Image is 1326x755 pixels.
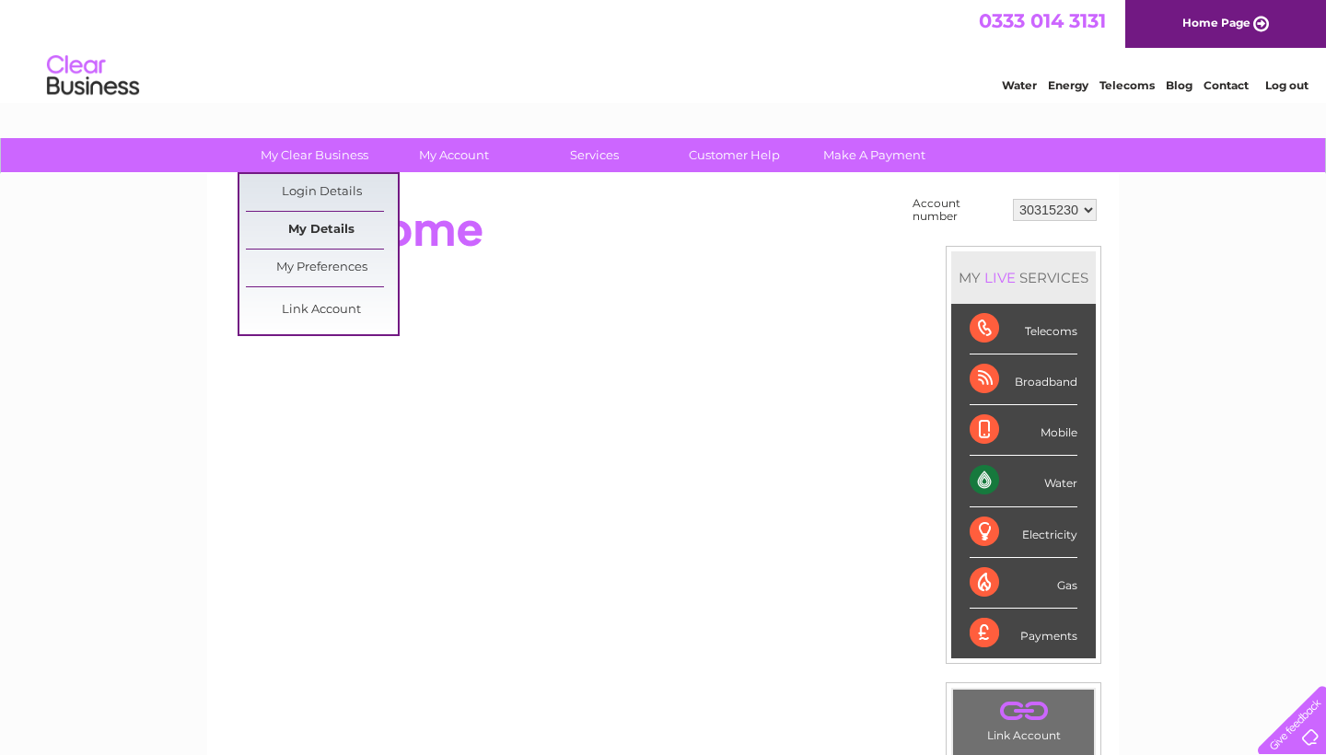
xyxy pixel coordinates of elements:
[238,138,390,172] a: My Clear Business
[1166,78,1192,92] a: Blog
[1002,78,1037,92] a: Water
[981,269,1019,286] div: LIVE
[246,292,398,329] a: Link Account
[1099,78,1155,92] a: Telecoms
[798,138,950,172] a: Make A Payment
[46,48,140,104] img: logo.png
[246,212,398,249] a: My Details
[908,192,1008,227] td: Account number
[970,507,1077,558] div: Electricity
[958,694,1089,726] a: .
[246,174,398,211] a: Login Details
[658,138,810,172] a: Customer Help
[970,304,1077,354] div: Telecoms
[951,251,1096,304] div: MY SERVICES
[970,405,1077,456] div: Mobile
[970,558,1077,609] div: Gas
[1204,78,1249,92] a: Contact
[1265,78,1309,92] a: Log out
[518,138,670,172] a: Services
[1048,78,1088,92] a: Energy
[970,354,1077,405] div: Broadband
[952,689,1095,747] td: Link Account
[970,456,1077,506] div: Water
[246,250,398,286] a: My Preferences
[229,10,1099,89] div: Clear Business is a trading name of Verastar Limited (registered in [GEOGRAPHIC_DATA] No. 3667643...
[378,138,530,172] a: My Account
[970,609,1077,658] div: Payments
[979,9,1106,32] a: 0333 014 3131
